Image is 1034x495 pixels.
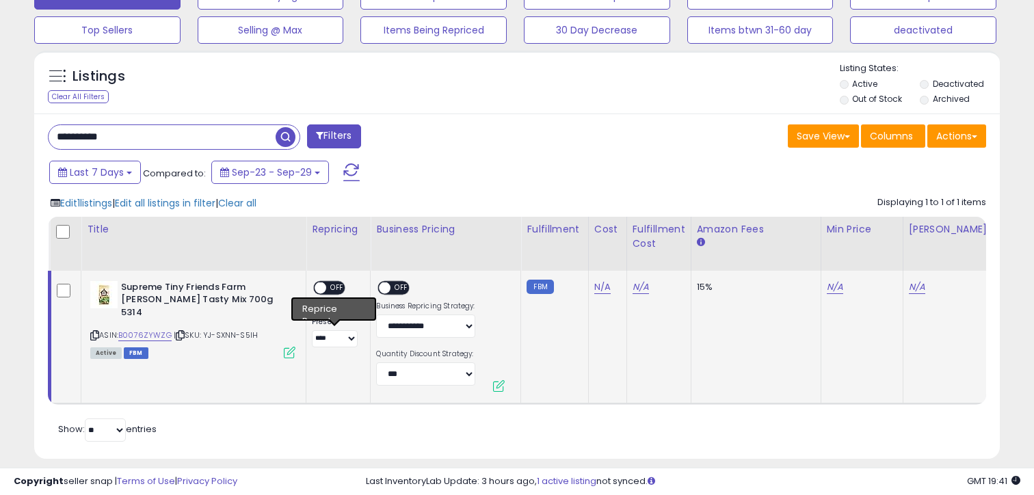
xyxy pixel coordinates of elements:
small: Amazon Fees. [697,237,705,249]
button: Top Sellers [34,16,181,44]
div: [PERSON_NAME] [909,222,990,237]
label: Archived [933,93,970,105]
button: Sep-23 - Sep-29 [211,161,329,184]
small: FBM [527,280,553,294]
span: FBM [124,347,148,359]
div: Cost [594,222,621,237]
div: Fulfillment [527,222,582,237]
div: ASIN: [90,281,295,357]
div: Amazon Fees [697,222,815,237]
a: B0076ZYWZG [118,330,172,341]
a: N/A [594,280,611,294]
div: Repricing [312,222,364,237]
span: OFF [391,282,413,293]
a: N/A [633,280,649,294]
button: deactivated [850,16,996,44]
span: OFF [326,282,348,293]
span: Edit all listings in filter [115,196,215,210]
h5: Listings [72,67,125,86]
a: N/A [909,280,925,294]
div: Fulfillment Cost [633,222,685,251]
label: Quantity Discount Strategy: [376,349,475,359]
label: Deactivated [933,78,984,90]
button: Actions [927,124,986,148]
div: | | [51,196,256,210]
a: 1 active listing [537,474,596,487]
span: All listings currently available for purchase on Amazon [90,347,122,359]
button: 30 Day Decrease [524,16,670,44]
button: Selling @ Max [198,16,344,44]
span: | SKU: YJ-SXNN-S5IH [174,330,258,340]
div: Business Pricing [376,222,515,237]
span: Compared to: [143,167,206,180]
div: 15% [697,281,810,293]
p: Listing States: [840,62,1000,75]
button: Columns [861,124,925,148]
img: 41cQ78RqYbL._SL40_.jpg [90,281,118,308]
span: Last 7 Days [70,165,124,179]
div: Min Price [827,222,897,237]
b: Supreme Tiny Friends Farm [PERSON_NAME] Tasty Mix 700g 5314 [121,281,287,323]
a: Privacy Policy [177,474,237,487]
div: seller snap | | [14,475,237,488]
button: Items btwn 31-60 day [687,16,834,44]
a: Terms of Use [117,474,175,487]
div: Title [87,222,300,237]
span: Clear all [218,196,256,210]
button: Items Being Repriced [360,16,507,44]
span: Sep-23 - Sep-29 [232,165,312,179]
div: Amazon AI [312,302,360,315]
div: Displaying 1 to 1 of 1 items [877,196,986,209]
span: Edit 1 listings [60,196,112,210]
a: N/A [827,280,843,294]
span: 2025-10-7 19:41 GMT [967,474,1020,487]
label: Out of Stock [852,93,902,105]
div: Clear All Filters [48,90,109,103]
button: Filters [307,124,360,148]
label: Business Repricing Strategy: [376,302,475,311]
div: Preset: [312,317,360,348]
label: Active [852,78,877,90]
span: Show: entries [58,423,157,436]
div: Last InventoryLab Update: 3 hours ago, not synced. [366,475,1020,488]
strong: Copyright [14,474,64,487]
span: Columns [870,129,913,143]
button: Last 7 Days [49,161,141,184]
button: Save View [788,124,859,148]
